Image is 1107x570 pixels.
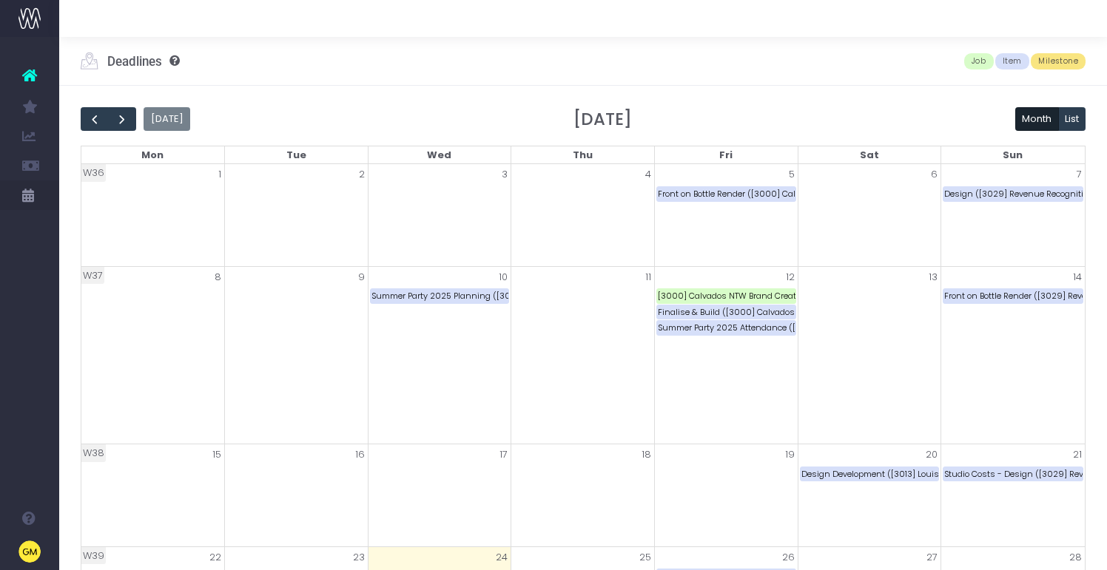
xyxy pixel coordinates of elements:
[350,547,368,568] a: 23
[1070,267,1085,288] a: 14
[926,267,941,288] a: 13
[1058,107,1086,131] button: List
[352,444,368,465] a: 16
[81,107,109,132] button: prev
[964,53,994,69] span: Job
[1074,164,1085,185] a: 7
[636,547,654,568] a: 25
[1015,107,1059,131] button: Month
[1000,146,1026,164] a: Sun
[782,444,798,465] a: 19
[923,444,941,465] a: 20
[424,146,454,164] a: Wed
[928,164,941,185] a: 6
[356,164,368,185] a: 2
[570,146,596,164] a: Thu
[212,267,224,288] a: 8
[995,53,1029,69] span: Item
[642,267,654,288] a: 11
[493,547,511,568] a: 24
[283,146,309,164] a: Tue
[499,164,511,185] a: 3
[1031,53,1086,69] span: Milestone
[81,444,106,462] a: W38
[716,146,736,164] a: Fri
[355,267,368,288] a: 9
[923,547,941,568] a: 27
[81,164,106,182] a: W36
[371,289,509,303] div: Summer Party 2025 Planning ([3002] Socials 2025)
[786,164,798,185] a: 5
[783,267,798,288] a: 12
[657,187,795,201] div: Front on Bottle Render ([3000] Calvados NTW Brand Creation)
[108,107,136,132] button: next
[639,444,654,465] a: 18
[779,547,798,568] a: 26
[573,109,632,129] h2: [DATE]
[209,444,224,465] a: 15
[943,187,1082,201] div: Design ([3029] Revenue Recognition Test Job)
[206,547,224,568] a: 22
[107,54,180,69] h3: Deadlines
[943,467,1082,481] div: Studio Costs - Design ([3029] Revenue Recognition Test Job)
[857,146,882,164] a: Sat
[943,289,1082,303] div: Front on Bottle Render ([3029] Revenue Recognition Test Job)
[18,540,41,563] img: images/default_profile_image.png
[81,547,106,565] a: W39
[496,267,511,288] a: 10
[138,146,166,164] a: Mon
[801,467,939,481] div: Design Development ([3013] Louisville Distilling Co NTW Brand)
[215,164,224,185] a: 1
[657,289,795,303] div: [3000] Calvados NTW Brand Creation
[497,444,511,465] a: 17
[642,164,654,185] a: 4
[144,107,190,131] button: [DATE]
[1066,547,1085,568] a: 28
[81,267,104,285] a: W37
[657,305,795,319] div: Finalise & Build ([3000] Calvados NTW Brand Creation)
[657,321,795,335] div: Summer Party 2025 Attendance ([3002] Socials 2025)
[1070,444,1085,465] a: 21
